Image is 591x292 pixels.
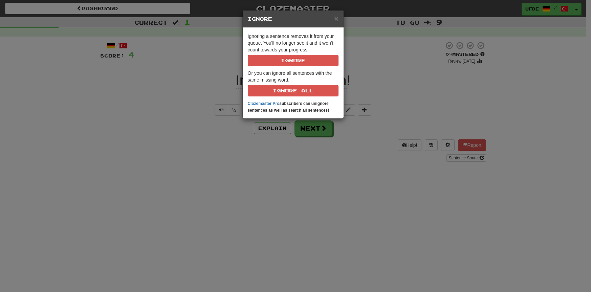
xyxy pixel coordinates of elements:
h5: Ignore [248,16,338,22]
a: Clozemaster Pro [248,101,280,106]
strong: subscribers can unignore sentences as well as search all sentences! [248,101,329,113]
button: Close [334,15,338,22]
p: Ignoring a sentence removes it from your queue. You'll no longer see it and it won't count toward... [248,33,338,66]
button: Ignore All [248,85,338,96]
button: Ignore [248,55,338,66]
span: × [334,15,338,22]
p: Or you can ignore all sentences with the same missing word. [248,70,338,96]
